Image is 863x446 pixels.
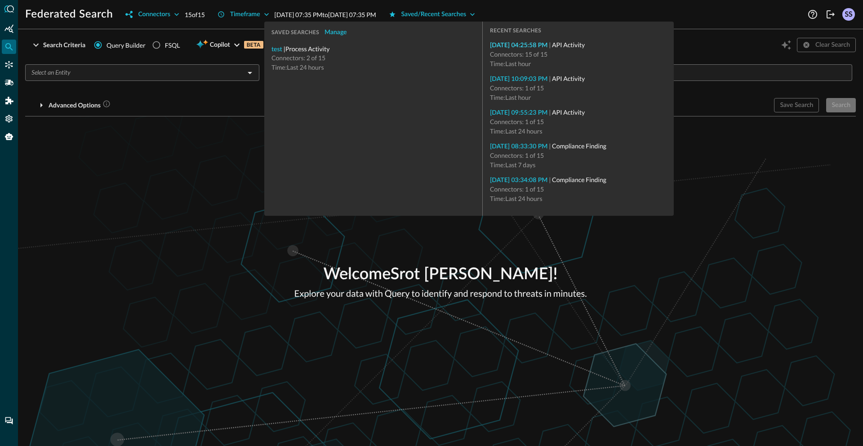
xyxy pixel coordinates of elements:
button: Advanced Options [25,98,116,112]
span: | [547,142,606,150]
p: Welcome Srot [PERSON_NAME] ! [294,263,587,287]
a: [DATE] 09:55:23 PM [490,110,547,116]
span: Compliance Finding [552,176,606,183]
a: [DATE] 03:34:08 PM [490,177,547,183]
span: Time: Last hour [490,60,531,67]
span: | [547,108,585,116]
span: Connectors: 1 of 15 [490,84,544,92]
h1: Federated Search [25,7,113,22]
span: Connectors: 2 of 15 [271,54,325,62]
span: | [547,176,606,183]
span: Time: Last hour [490,94,531,101]
button: Search Criteria [25,38,91,52]
input: Select an Entity [28,67,242,78]
button: Logout [823,7,838,22]
div: FSQL [165,40,180,50]
div: Search Criteria [43,40,85,51]
p: BETA [244,41,263,49]
span: Time: Last 24 hours [271,63,324,71]
button: Manage [319,25,352,40]
span: Connectors: 1 of 15 [490,185,544,193]
a: [DATE] 10:09:03 PM [490,76,547,82]
div: Connectors [138,9,170,20]
span: Compliance Finding [552,142,606,150]
span: Time: Last 7 days [490,161,535,169]
div: SS [842,8,855,21]
span: Query Builder [107,40,146,50]
div: Summary Insights [2,22,16,36]
p: [DATE] 07:35 PM to [DATE] 07:35 PM [275,10,376,19]
span: API Activity [552,108,585,116]
span: Connectors: 1 of 15 [490,152,544,159]
div: Addons [2,94,17,108]
div: Pipelines [2,76,16,90]
span: Copilot [210,40,230,51]
div: Connectors [2,58,16,72]
button: CopilotBETA [191,38,268,52]
div: Settings [2,111,16,126]
button: Open [244,67,256,79]
span: API Activity [552,75,585,82]
span: Time: Last 24 hours [490,195,543,202]
p: 15 of 15 [185,10,205,19]
a: test [271,46,282,53]
button: Timeframe [212,7,275,22]
span: Connectors: 1 of 15 [490,118,544,125]
button: Help [805,7,820,22]
span: | [547,41,585,49]
button: Saved/Recent Searches [383,7,481,22]
div: Manage [325,27,347,38]
a: [DATE] 04:25:58 PM [490,42,547,49]
span: Connectors: 15 of 15 [490,50,547,58]
div: Timeframe [230,9,260,20]
p: Explore your data with Query to identify and respond to threats in minutes. [294,287,587,300]
span: | [547,75,585,82]
span: SAVED SEARCHES [271,29,319,36]
span: | Process Activity [282,45,330,53]
span: Time: Last 24 hours [490,127,543,135]
a: [DATE] 08:33:30 PM [490,143,547,150]
div: Saved/Recent Searches [401,9,467,20]
div: Federated Search [2,40,16,54]
div: Advanced Options [49,100,111,111]
div: Chat [2,414,16,428]
div: Query Agent [2,129,16,144]
span: API Activity [552,41,585,49]
span: RECENT SEARCHES [490,27,541,34]
button: Connectors [120,7,184,22]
